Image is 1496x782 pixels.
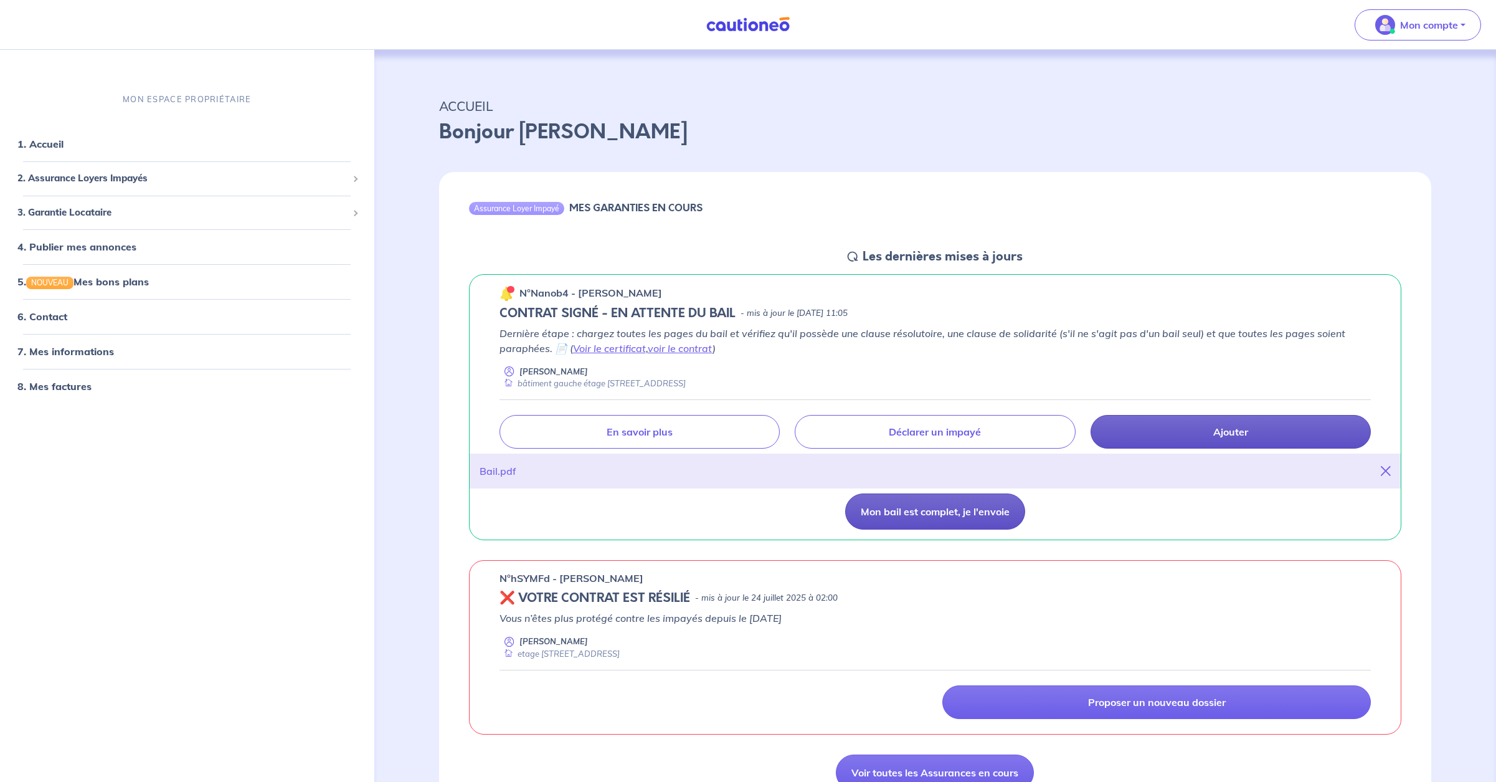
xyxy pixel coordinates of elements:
div: 4. Publier mes annonces [5,234,369,259]
div: Assurance Loyer Impayé [469,202,564,214]
p: Dernière étape : chargez toutes les pages du bail et vérifiez qu'il possède une clause résolutoir... [499,326,1371,356]
p: En savoir plus [607,426,673,438]
a: voir le contrat [648,342,712,355]
a: Déclarer un impayé [795,415,1076,449]
p: [PERSON_NAME] [519,636,588,647]
div: etage [STREET_ADDRESS] [499,648,620,660]
a: 6. Contact [17,310,67,323]
p: Proposer un nouveau dossier [1088,696,1226,708]
a: 4. Publier mes annonces [17,241,136,253]
span: 3. Garantie Locataire [17,205,348,219]
a: Ajouter [1091,415,1371,449]
h6: MES GARANTIES EN COURS [569,202,703,214]
div: 6. Contact [5,304,369,329]
p: MON ESPACE PROPRIÉTAIRE [123,93,251,105]
div: 2. Assurance Loyers Impayés [5,166,369,191]
p: Mon compte [1400,17,1458,32]
p: ACCUEIL [439,95,1432,117]
div: 3. Garantie Locataire [5,200,369,224]
button: Mon bail est complet, je l'envoie [845,494,1025,530]
i: close-button-title [1381,466,1391,476]
a: 1. Accueil [17,138,64,150]
img: illu_account_valid_menu.svg [1375,15,1395,35]
p: n°Nanob4 - [PERSON_NAME] [519,285,662,300]
img: Cautioneo [701,17,795,32]
div: 5.NOUVEAUMes bons plans [5,269,369,294]
a: 8. Mes factures [17,380,92,393]
img: 🔔 [499,286,514,301]
button: illu_account_valid_menu.svgMon compte [1355,9,1481,41]
div: Bail.pdf [480,464,516,479]
div: state: REVOKED, Context: MORE-THAN-6-MONTHS,MAYBE-CERTIFICATE,ALONE,LESSOR-DOCUMENTS [499,591,1371,606]
p: Déclarer un impayé [889,426,981,438]
div: 8. Mes factures [5,374,369,399]
p: - mis à jour le 24 juillet 2025 à 02:00 [695,592,838,604]
a: Voir le certificat [573,342,646,355]
a: 5.NOUVEAUMes bons plans [17,275,149,288]
a: 7. Mes informations [17,345,114,358]
p: n°hSYMFd - [PERSON_NAME] [499,571,643,586]
div: state: CONTRACT-SIGNED, Context: MORE-THAN-6-MONTHS,MAYBE-CERTIFICATE,ALONE,LESSOR-DOCUMENTS [499,306,1371,321]
div: 7. Mes informations [5,339,369,364]
div: bâtiment gauche étage [STREET_ADDRESS] [499,378,686,389]
a: Proposer un nouveau dossier [942,685,1371,719]
p: Bonjour [PERSON_NAME] [439,117,1432,147]
h5: ❌ VOTRE CONTRAT EST RÉSILIÉ [499,591,690,606]
div: 1. Accueil [5,131,369,156]
h5: CONTRAT SIGNÉ - EN ATTENTE DU BAIL [499,306,736,321]
p: Vous n’êtes plus protégé contre les impayés depuis le [DATE] [499,611,1371,626]
p: - mis à jour le [DATE] 11:05 [741,307,848,320]
p: [PERSON_NAME] [519,366,588,378]
p: Ajouter [1213,426,1248,438]
a: En savoir plus [499,415,780,449]
h5: Les dernières mises à jours [863,249,1023,264]
span: 2. Assurance Loyers Impayés [17,171,348,186]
